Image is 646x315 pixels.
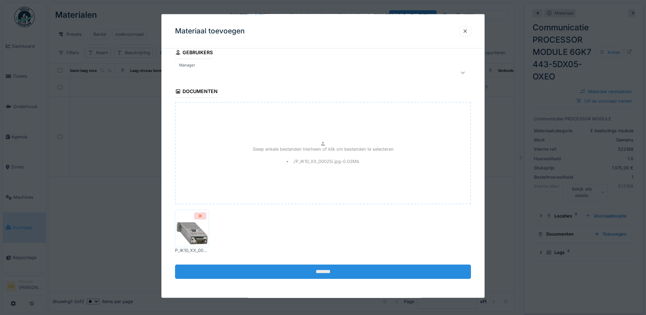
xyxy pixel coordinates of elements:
[178,62,196,68] label: Manager
[175,86,218,98] div: Documenten
[253,146,394,152] p: Sleep enkele bestanden hierheen of klik om bestanden te selecteren
[175,27,245,35] h3: Materiaal toevoegen
[177,211,207,245] img: iduc9wfcc0nbtujcbcfvg676j3fv
[287,158,360,164] li: ./P_IK10_XX_00025i.jpg - 0.03 Mb
[175,247,209,254] div: P_IK10_XX_00025i.jpg
[175,47,213,59] div: Gebruikers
